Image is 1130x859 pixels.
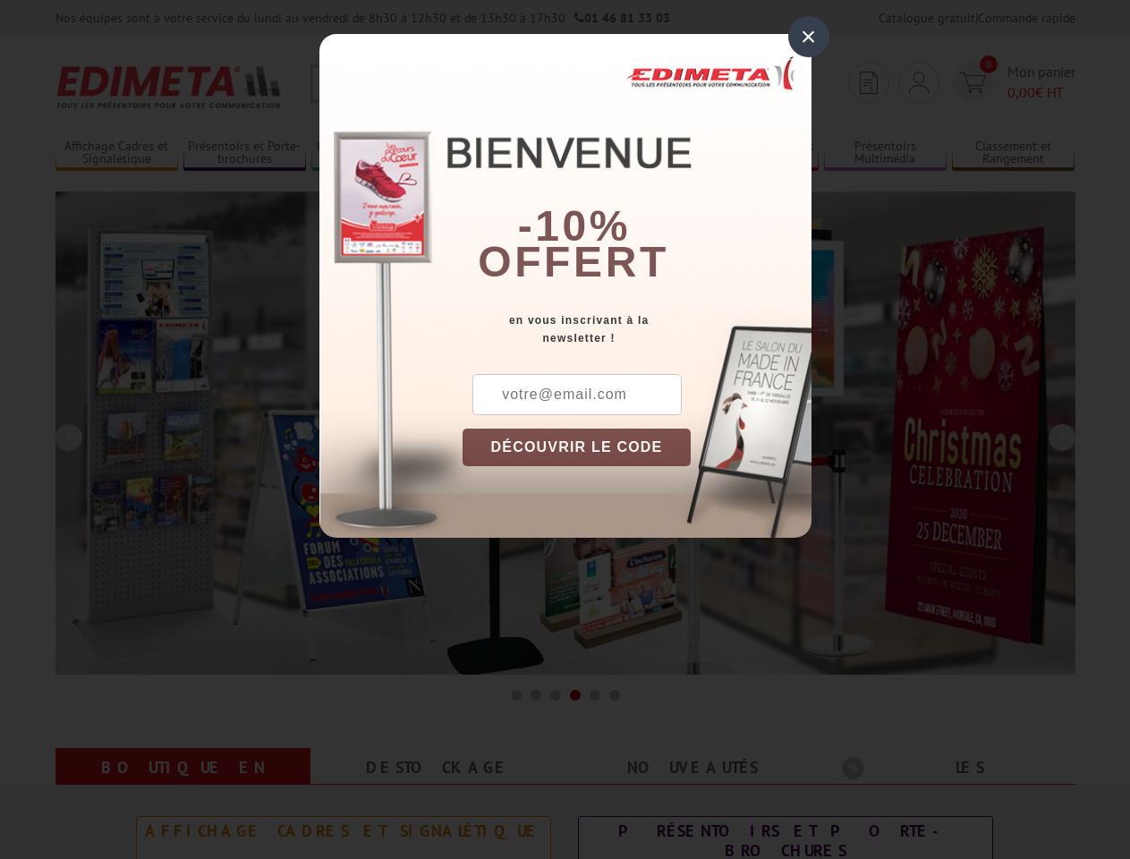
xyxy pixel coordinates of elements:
font: offert [478,238,669,285]
button: DÉCOUVRIR LE CODE [463,429,692,466]
div: en vous inscrivant à la newsletter ! [463,311,811,347]
div: × [788,16,829,57]
input: votre@email.com [472,374,682,415]
b: -10% [518,202,631,250]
